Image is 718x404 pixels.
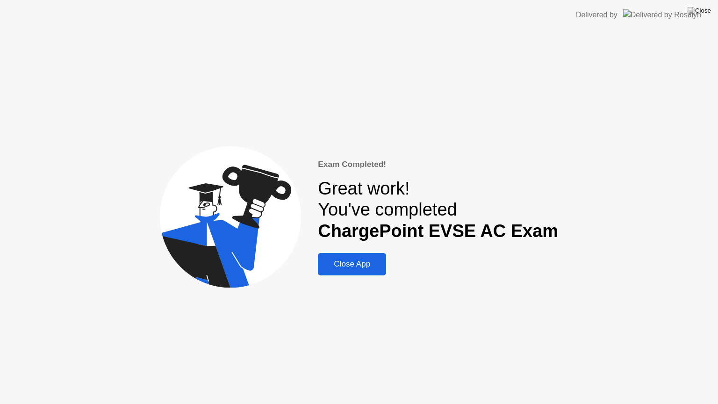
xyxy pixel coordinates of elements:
[318,178,558,242] div: Great work! You've completed
[318,253,386,275] button: Close App
[623,9,701,20] img: Delivered by Rosalyn
[688,7,711,14] img: Close
[281,4,299,22] button: Collapse window
[6,4,24,22] button: go back
[299,4,316,21] div: Close
[318,221,558,241] b: ChargePoint EVSE AC Exam
[321,260,383,269] div: Close App
[318,159,558,171] div: Exam Completed!
[576,9,617,21] div: Delivered by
